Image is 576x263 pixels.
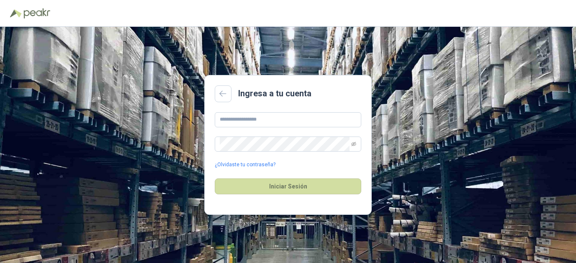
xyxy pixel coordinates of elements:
img: Peakr [23,8,50,18]
img: Logo [10,9,22,18]
span: eye-invisible [351,142,356,147]
a: ¿Olvidaste tu contraseña? [215,161,275,169]
h2: Ingresa a tu cuenta [238,87,311,100]
button: Iniciar Sesión [215,178,361,194]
